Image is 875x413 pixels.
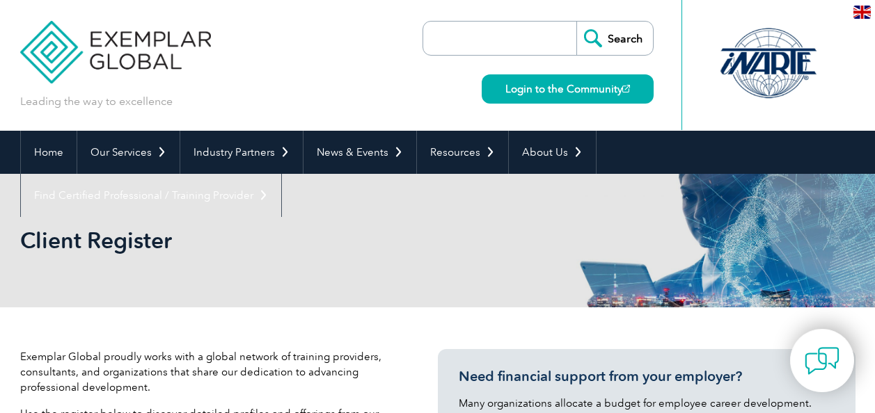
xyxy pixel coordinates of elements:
[77,131,180,174] a: Our Services
[417,131,508,174] a: Resources
[805,343,839,378] img: contact-chat.png
[20,94,173,109] p: Leading the way to excellence
[853,6,871,19] img: en
[482,74,654,104] a: Login to the Community
[20,229,605,252] h2: Client Register
[576,22,653,55] input: Search
[21,174,281,217] a: Find Certified Professional / Training Provider
[509,131,596,174] a: About Us
[20,349,396,395] p: Exemplar Global proudly works with a global network of training providers, consultants, and organ...
[304,131,416,174] a: News & Events
[180,131,303,174] a: Industry Partners
[459,368,835,385] h3: Need financial support from your employer?
[622,85,630,92] img: open_square.png
[21,131,77,174] a: Home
